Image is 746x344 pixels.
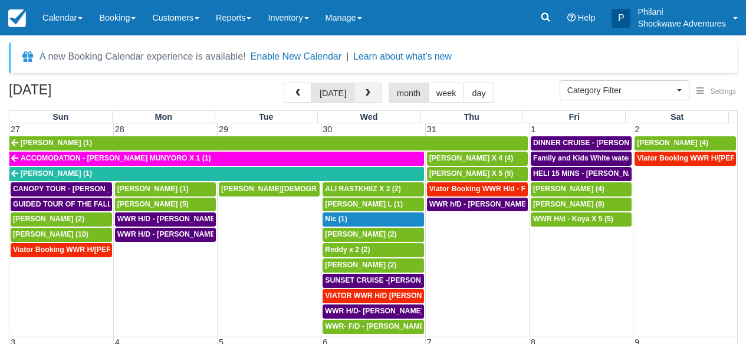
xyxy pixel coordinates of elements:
[21,139,92,147] span: [PERSON_NAME] (1)
[9,167,424,181] a: [PERSON_NAME] (1)
[323,212,423,227] a: Nic (1)
[115,228,216,242] a: WWR H/D - [PERSON_NAME] X5 (5)
[531,167,632,181] a: HELI 15 MINS - [PERSON_NAME] X4 (4)
[325,200,403,208] span: [PERSON_NAME] L (1)
[567,14,576,22] i: Help
[323,320,423,334] a: WWR- F/D - [PERSON_NAME] X1 (1)
[689,83,743,100] button: Settings
[567,84,674,96] span: Category Filter
[40,50,246,64] div: A new Booking Calendar experience is available!
[533,139,679,147] span: DINNER CRUISE - [PERSON_NAME] X4 (4)
[9,125,21,134] span: 27
[427,167,528,181] a: [PERSON_NAME] X 5 (5)
[8,9,26,27] img: checkfront-main-nav-mini-logo.png
[533,215,613,223] span: WWR H/d - Koya X 5 (5)
[117,200,189,208] span: [PERSON_NAME] (5)
[325,276,470,284] span: SUNSET CRUISE -[PERSON_NAME] X2 (2)
[637,6,726,18] p: Philani
[533,200,604,208] span: [PERSON_NAME] (8)
[612,9,630,28] div: P
[323,198,423,212] a: [PERSON_NAME] L (1)
[635,136,736,150] a: [PERSON_NAME] (4)
[533,185,604,193] span: [PERSON_NAME] (4)
[9,136,528,150] a: [PERSON_NAME] (1)
[221,185,375,193] span: [PERSON_NAME][DEMOGRAPHIC_DATA] (6)
[531,212,632,227] a: WWR H/d - Koya X 5 (5)
[323,228,423,242] a: [PERSON_NAME] (2)
[325,291,466,300] span: VIATOR WWR H/D [PERSON_NAME] 4 (4)
[464,112,479,122] span: Thu
[389,83,429,103] button: month
[218,125,229,134] span: 29
[251,51,341,63] button: Enable New Calendar
[11,212,112,227] a: [PERSON_NAME] (2)
[323,243,423,257] a: Reddy x 2 (2)
[531,136,632,150] a: DINNER CRUISE - [PERSON_NAME] X4 (4)
[429,200,550,208] span: WWR h/D - [PERSON_NAME] X2 (2)
[325,230,396,238] span: [PERSON_NAME] (2)
[13,230,88,238] span: [PERSON_NAME] (10)
[427,182,528,196] a: Viator Booking WWR H/d - Froger Julien X1 (1)
[21,154,211,162] span: ACCOMODATION - [PERSON_NAME] MUNYORO X 1 (1)
[533,169,668,178] span: HELI 15 MINS - [PERSON_NAME] X4 (4)
[428,83,465,103] button: week
[325,307,445,315] span: WWR H/D- [PERSON_NAME] X2 (2)
[464,83,494,103] button: day
[115,198,216,212] a: [PERSON_NAME] (5)
[11,243,112,257] a: Viator Booking WWR H/[PERSON_NAME] [PERSON_NAME][GEOGRAPHIC_DATA] (1)
[325,322,448,330] span: WWR- F/D - [PERSON_NAME] X1 (1)
[13,185,155,193] span: CANOPY TOUR - [PERSON_NAME] X5 (5)
[117,230,239,238] span: WWR H/D - [PERSON_NAME] X5 (5)
[637,139,708,147] span: [PERSON_NAME] (4)
[13,215,84,223] span: [PERSON_NAME] (2)
[427,198,528,212] a: WWR h/D - [PERSON_NAME] X2 (2)
[13,200,207,208] span: GUIDED TOUR OF THE FALLS - [PERSON_NAME] X 5 (5)
[13,245,305,254] span: Viator Booking WWR H/[PERSON_NAME] [PERSON_NAME][GEOGRAPHIC_DATA] (1)
[9,152,424,166] a: ACCOMODATION - [PERSON_NAME] MUNYORO X 1 (1)
[531,152,632,166] a: Family and Kids White water Rafting - [PERSON_NAME] X4 (4)
[325,261,396,269] span: [PERSON_NAME] (2)
[325,245,370,254] span: Reddy x 2 (2)
[52,112,68,122] span: Sun
[635,152,736,166] a: Viator Booking WWR H/[PERSON_NAME] 4 (4)
[429,185,589,193] span: Viator Booking WWR H/d - Froger Julien X1 (1)
[323,304,423,319] a: WWR H/D- [PERSON_NAME] X2 (2)
[323,182,423,196] a: ALI RASTKHIIZ X 2 (2)
[9,83,158,104] h2: [DATE]
[325,215,347,223] span: Nic (1)
[117,185,189,193] span: [PERSON_NAME] (1)
[115,212,216,227] a: WWR H/D - [PERSON_NAME] X1 (1)
[427,152,528,166] a: [PERSON_NAME] X 4 (4)
[578,13,596,22] span: Help
[429,154,514,162] span: [PERSON_NAME] X 4 (4)
[117,215,239,223] span: WWR H/D - [PERSON_NAME] X1 (1)
[21,169,92,178] span: [PERSON_NAME] (1)
[530,125,537,134] span: 1
[115,182,216,196] a: [PERSON_NAME] (1)
[531,198,632,212] a: [PERSON_NAME] (8)
[114,125,126,134] span: 28
[11,198,112,212] a: GUIDED TOUR OF THE FALLS - [PERSON_NAME] X 5 (5)
[346,51,349,61] span: |
[560,80,689,100] button: Category Filter
[311,83,354,103] button: [DATE]
[323,274,423,288] a: SUNSET CRUISE -[PERSON_NAME] X2 (2)
[259,112,274,122] span: Tue
[671,112,683,122] span: Sat
[11,182,112,196] a: CANOPY TOUR - [PERSON_NAME] X5 (5)
[429,169,514,178] span: [PERSON_NAME] X 5 (5)
[155,112,172,122] span: Mon
[323,289,423,303] a: VIATOR WWR H/D [PERSON_NAME] 4 (4)
[426,125,438,134] span: 31
[633,125,640,134] span: 2
[711,87,736,96] span: Settings
[325,185,400,193] span: ALI RASTKHIIZ X 2 (2)
[637,18,726,30] p: Shockwave Adventures
[11,228,112,242] a: [PERSON_NAME] (10)
[569,112,580,122] span: Fri
[353,51,452,61] a: Learn about what's new
[323,258,423,273] a: [PERSON_NAME] (2)
[321,125,333,134] span: 30
[531,182,632,196] a: [PERSON_NAME] (4)
[219,182,320,196] a: [PERSON_NAME][DEMOGRAPHIC_DATA] (6)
